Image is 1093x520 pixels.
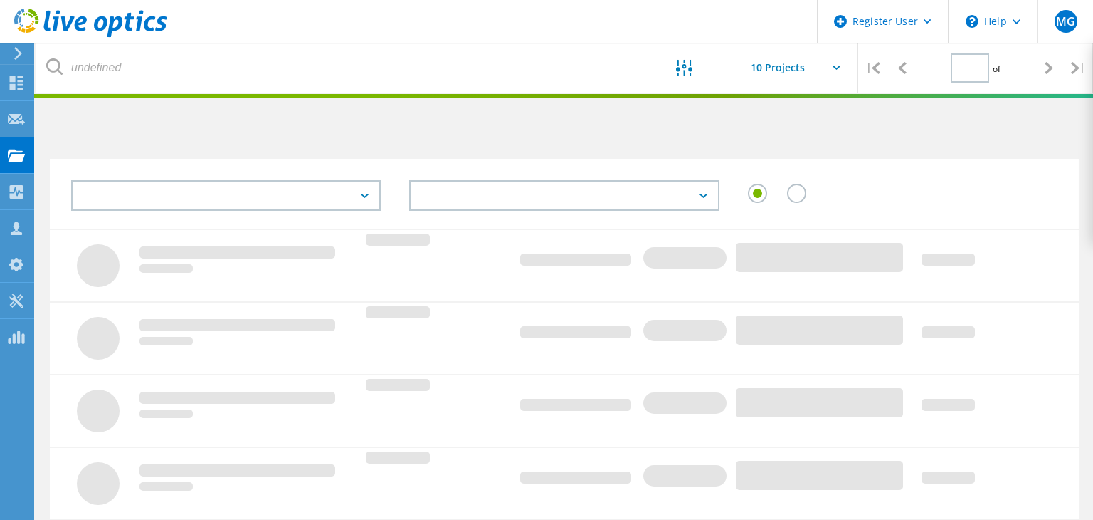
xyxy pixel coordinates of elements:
a: Live Optics Dashboard [14,30,167,40]
input: undefined [36,43,631,93]
span: of [993,63,1000,75]
div: | [1064,43,1093,93]
div: | [858,43,887,93]
svg: \n [966,15,978,28]
span: MG [1056,16,1075,27]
